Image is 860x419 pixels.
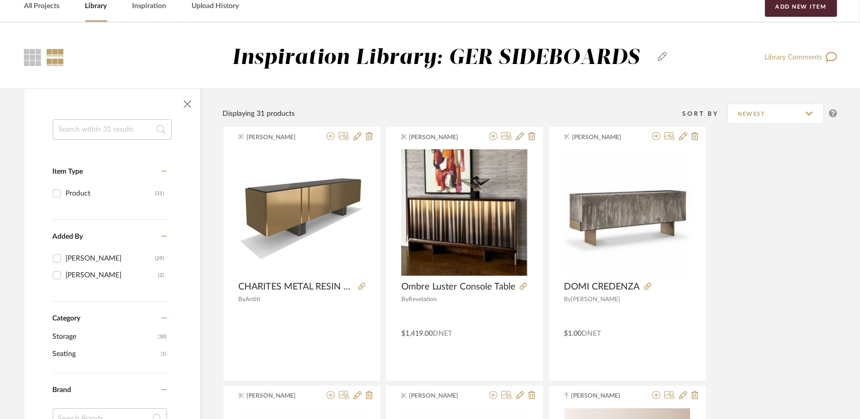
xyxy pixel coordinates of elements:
[246,296,261,302] span: Arditi
[401,149,528,276] img: Ombre Luster Console Table
[401,296,408,302] span: By
[53,233,83,240] span: Added By
[765,53,822,62] span: Library Comments
[765,45,837,70] a: Library Comments
[223,108,295,119] div: Displaying 31 products
[53,386,72,394] span: Brand
[564,330,582,337] span: $1.00
[158,329,167,345] span: (30)
[409,391,473,400] span: [PERSON_NAME]
[53,345,158,363] span: Seating
[409,133,473,142] span: [PERSON_NAME]
[571,296,621,302] span: [PERSON_NAME]
[401,149,528,276] div: 0
[408,296,437,302] span: Revelation
[564,281,640,293] span: DOMI CREDENZA
[239,166,365,259] img: CHARITES METAL RESIN CREDENZA
[239,281,354,293] span: CHARITES METAL RESIN CREDENZA
[564,296,571,302] span: By
[572,133,636,142] span: [PERSON_NAME]
[564,149,691,276] img: DOMI CREDENZA
[158,267,165,283] div: (2)
[53,168,83,175] span: Item Type
[233,45,640,71] div: Inspiration Library: GER SIDEBOARDS
[433,330,452,337] span: DNET
[582,330,601,337] span: DNET
[161,346,167,362] span: (1)
[246,391,310,400] span: [PERSON_NAME]
[177,94,198,114] button: Close
[53,328,155,345] span: Storage
[239,296,246,302] span: By
[246,133,310,142] span: [PERSON_NAME]
[53,119,172,140] input: Search within 31 results
[66,250,155,267] div: [PERSON_NAME]
[683,109,727,119] div: Sort By
[564,149,691,276] div: 0
[66,185,155,202] div: Product
[155,185,165,202] div: (31)
[571,391,635,400] span: [PERSON_NAME]
[401,330,433,337] span: $1,419.00
[155,250,165,267] div: (29)
[66,267,158,283] div: [PERSON_NAME]
[401,281,516,293] span: Ombre Luster Console Table
[239,149,365,276] div: 0
[53,314,81,323] span: Category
